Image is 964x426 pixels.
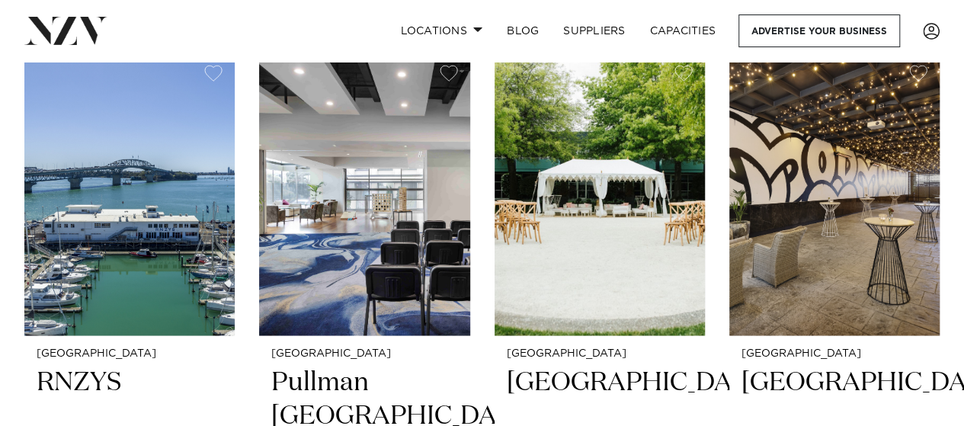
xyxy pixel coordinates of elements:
a: Locations [388,14,495,47]
small: [GEOGRAPHIC_DATA] [37,348,223,359]
img: nzv-logo.png [24,17,107,44]
a: SUPPLIERS [551,14,637,47]
a: Advertise your business [738,14,900,47]
small: [GEOGRAPHIC_DATA] [271,348,457,359]
a: BLOG [495,14,551,47]
a: Capacities [638,14,729,47]
small: [GEOGRAPHIC_DATA] [741,348,927,359]
small: [GEOGRAPHIC_DATA] [507,348,693,359]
